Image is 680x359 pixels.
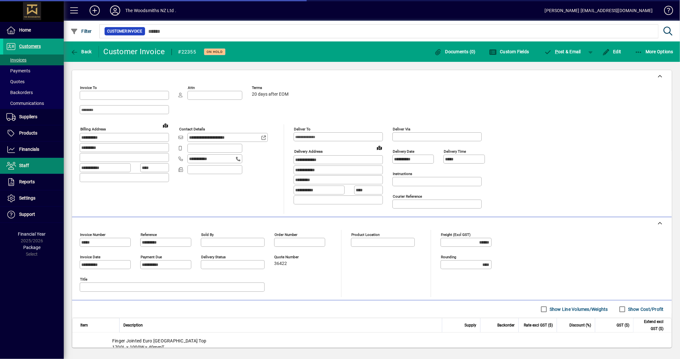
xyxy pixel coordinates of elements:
span: Quote number [274,255,312,259]
a: Suppliers [3,109,64,125]
span: Staff [19,163,29,168]
mat-label: Deliver To [294,127,311,131]
span: Financials [19,147,39,152]
label: Show Line Volumes/Weights [548,306,608,312]
a: Support [3,207,64,223]
span: Discount (%) [569,322,591,329]
span: Filter [70,29,92,34]
span: GST ($) [617,322,629,329]
mat-label: Freight (excl GST) [441,232,471,237]
button: Filter [69,26,93,37]
label: Show Cost/Profit [627,306,664,312]
a: Communications [3,98,64,109]
div: #22355 [178,47,196,57]
span: Home [19,27,31,33]
mat-label: Delivery time [444,149,466,154]
button: Add [84,5,105,16]
span: Support [19,212,35,217]
mat-label: Invoice number [80,232,106,237]
mat-label: Deliver via [393,127,410,131]
a: Payments [3,65,64,76]
mat-label: Reference [141,232,157,237]
mat-label: Rounding [441,255,456,259]
span: Products [19,130,37,136]
span: Payments [6,68,30,73]
a: Home [3,22,64,38]
a: Backorders [3,87,64,98]
div: The Woodsmiths NZ Ltd . [125,5,176,16]
a: Financials [3,142,64,158]
button: Post & Email [541,46,584,57]
span: On hold [207,50,223,54]
mat-label: Invoice To [80,85,97,90]
span: Extend excl GST ($) [637,318,663,332]
mat-label: Attn [188,85,195,90]
span: Customer Invoice [107,28,143,34]
span: Rate excl GST ($) [524,322,553,329]
mat-label: Delivery date [393,149,414,154]
mat-label: Instructions [393,172,412,176]
span: Quotes [6,79,25,84]
mat-label: Courier Reference [393,194,422,199]
mat-label: Sold by [201,232,214,237]
button: Documents (0) [433,46,477,57]
mat-label: Payment due [141,255,162,259]
span: Reports [19,179,35,184]
span: Customers [19,44,41,49]
span: Edit [602,49,621,54]
button: Back [69,46,93,57]
button: More Options [633,46,675,57]
div: [PERSON_NAME] [EMAIL_ADDRESS][DOMAIN_NAME] [545,5,653,16]
span: Invoices [6,57,26,62]
span: Package [23,245,40,250]
mat-label: Delivery status [201,255,226,259]
span: Communications [6,101,44,106]
span: ost & Email [544,49,581,54]
span: Item [80,322,88,329]
span: 20 days after EOM [252,92,289,97]
a: Reports [3,174,64,190]
span: Financial Year [18,231,46,237]
span: P [555,49,558,54]
span: Documents (0) [434,49,476,54]
mat-label: Title [80,277,87,282]
mat-label: Product location [351,232,380,237]
span: 36422 [274,261,287,266]
button: Profile [105,5,125,16]
span: Suppliers [19,114,37,119]
span: Back [70,49,92,54]
a: View on map [160,120,171,130]
a: View on map [374,143,384,153]
a: Knowledge Base [659,1,672,22]
span: Custom Fields [489,49,529,54]
span: Description [123,322,143,329]
button: Custom Fields [487,46,531,57]
div: Customer Invoice [104,47,165,57]
button: Edit [601,46,623,57]
a: Invoices [3,55,64,65]
span: Backorders [6,90,33,95]
span: Backorder [497,322,515,329]
a: Staff [3,158,64,174]
span: Terms [252,86,290,90]
mat-label: Order number [274,232,297,237]
a: Quotes [3,76,64,87]
app-page-header-button: Back [64,46,99,57]
span: Settings [19,195,35,201]
span: More Options [635,49,674,54]
mat-label: Invoice date [80,255,100,259]
a: Products [3,125,64,141]
a: Settings [3,190,64,206]
span: Supply [464,322,476,329]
